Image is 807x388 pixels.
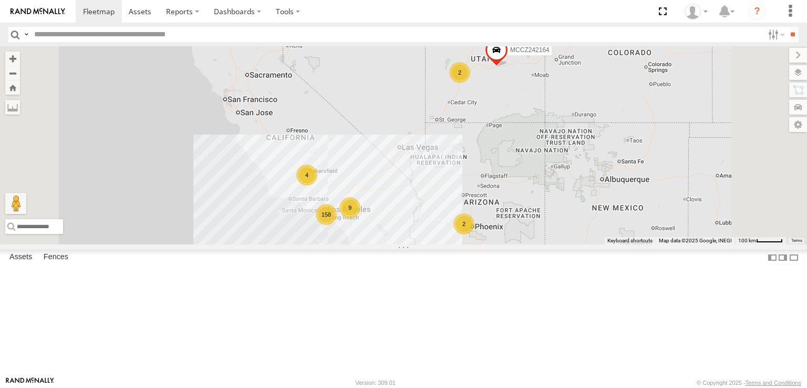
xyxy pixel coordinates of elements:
[5,66,20,80] button: Zoom out
[453,213,474,234] div: 2
[6,377,54,388] a: Visit our Website
[5,52,20,66] button: Zoom in
[5,193,26,214] button: Drag Pegman onto the map to open Street View
[789,250,799,265] label: Hide Summary Table
[767,250,778,265] label: Dock Summary Table to the Left
[764,27,787,42] label: Search Filter Options
[11,8,65,15] img: rand-logo.svg
[791,238,802,242] a: Terms (opens in new tab)
[510,46,550,54] span: MCCZ242164
[697,380,801,386] div: © Copyright 2025 -
[778,250,788,265] label: Dock Summary Table to the Right
[339,197,360,218] div: 9
[316,204,337,225] div: 158
[38,250,74,265] label: Fences
[735,237,786,244] button: Map Scale: 100 km per 47 pixels
[296,165,317,186] div: 4
[607,237,653,244] button: Keyboard shortcuts
[738,238,756,243] span: 100 km
[5,80,20,95] button: Zoom Home
[659,238,732,243] span: Map data ©2025 Google, INEGI
[749,3,765,20] i: ?
[5,100,20,115] label: Measure
[4,250,37,265] label: Assets
[356,380,396,386] div: Version: 309.01
[789,117,807,132] label: Map Settings
[22,27,30,42] label: Search Query
[681,4,711,19] div: Zulema McIntosch
[449,62,470,83] div: 2
[746,380,801,386] a: Terms and Conditions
